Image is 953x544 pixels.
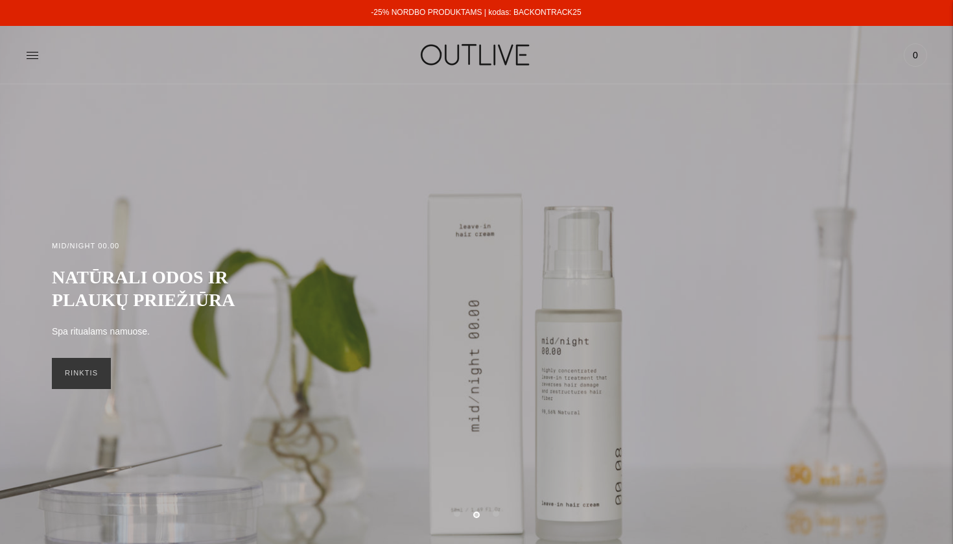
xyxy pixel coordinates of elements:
button: Move carousel to slide 2 [473,512,480,518]
h2: MID/NIGHT 00.00 [52,240,119,253]
p: Spa ritualams namuose. [52,324,150,340]
a: 0 [904,41,927,69]
span: 0 [906,46,924,64]
h2: NATŪRALI ODOS IR PLAUKŲ PRIEŽIŪRA [52,266,279,311]
button: Move carousel to slide 1 [454,510,460,517]
button: Move carousel to slide 3 [493,510,499,517]
a: -25% NORDBO PRODUKTAMS | kodas: BACKONTRACK25 [371,8,581,17]
img: OUTLIVE [395,32,558,77]
a: RINKTIS [52,358,111,389]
